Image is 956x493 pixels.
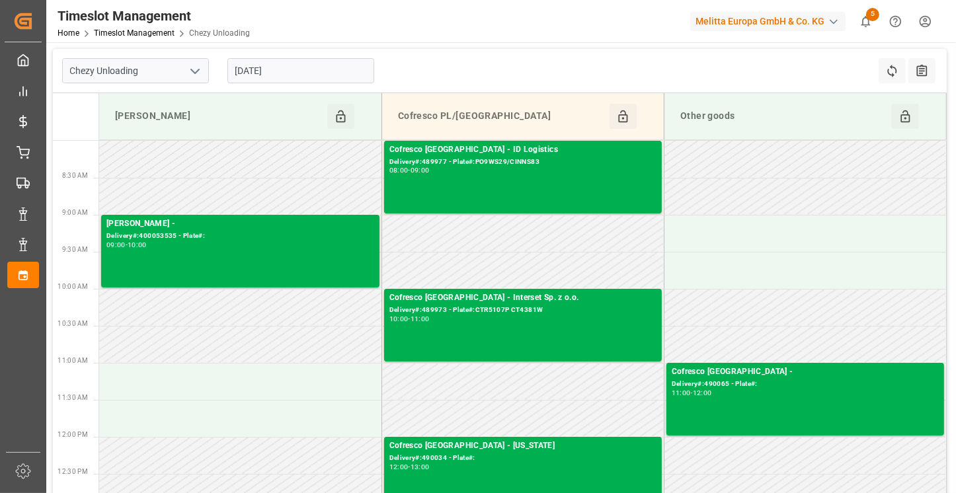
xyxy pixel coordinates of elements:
[106,231,374,242] div: Delivery#:400053535 - Plate#:
[126,242,128,248] div: -
[389,439,657,453] div: Cofresco [GEOGRAPHIC_DATA] - [US_STATE]
[690,9,851,34] button: Melitta Europa GmbH & Co. KG
[389,291,657,305] div: Cofresco [GEOGRAPHIC_DATA] - Interset Sp. z o.o.
[389,157,657,168] div: Delivery#:489977 - Plate#:PO9WS29/CINNS83
[106,217,374,231] div: [PERSON_NAME] -
[408,167,410,173] div: -
[393,104,610,129] div: Cofresco PL/[GEOGRAPHIC_DATA]
[675,104,893,129] div: Other goods
[128,242,147,248] div: 10:00
[227,58,374,83] input: DD-MM-YYYY
[693,390,712,396] div: 12:00
[58,394,88,401] span: 11:30 AM
[851,7,881,36] button: show 5 new notifications
[58,6,250,26] div: Timeslot Management
[672,365,939,379] div: Cofresco [GEOGRAPHIC_DATA] -
[389,305,657,316] div: Delivery#:489973 - Plate#:CTR5107P CT4381W
[411,464,430,470] div: 13:00
[389,453,657,464] div: Delivery#:490034 - Plate#:
[389,464,409,470] div: 12:00
[866,8,879,21] span: 5
[408,316,410,322] div: -
[62,58,209,83] input: Type to search/select
[881,7,910,36] button: Help Center
[411,167,430,173] div: 09:00
[58,468,88,475] span: 12:30 PM
[389,167,409,173] div: 08:00
[58,28,79,38] a: Home
[690,12,846,31] div: Melitta Europa GmbH & Co. KG
[62,246,88,253] span: 9:30 AM
[110,104,327,129] div: [PERSON_NAME]
[672,390,691,396] div: 11:00
[389,143,657,157] div: Cofresco [GEOGRAPHIC_DATA] - ID Logistics
[411,316,430,322] div: 11:00
[672,379,939,390] div: Delivery#:490065 - Plate#:
[58,357,88,364] span: 11:00 AM
[691,390,693,396] div: -
[62,172,88,179] span: 8:30 AM
[94,28,175,38] a: Timeslot Management
[408,464,410,470] div: -
[106,242,126,248] div: 09:00
[62,209,88,216] span: 9:00 AM
[58,431,88,438] span: 12:00 PM
[58,283,88,290] span: 10:00 AM
[389,316,409,322] div: 10:00
[184,61,204,81] button: open menu
[58,320,88,327] span: 10:30 AM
